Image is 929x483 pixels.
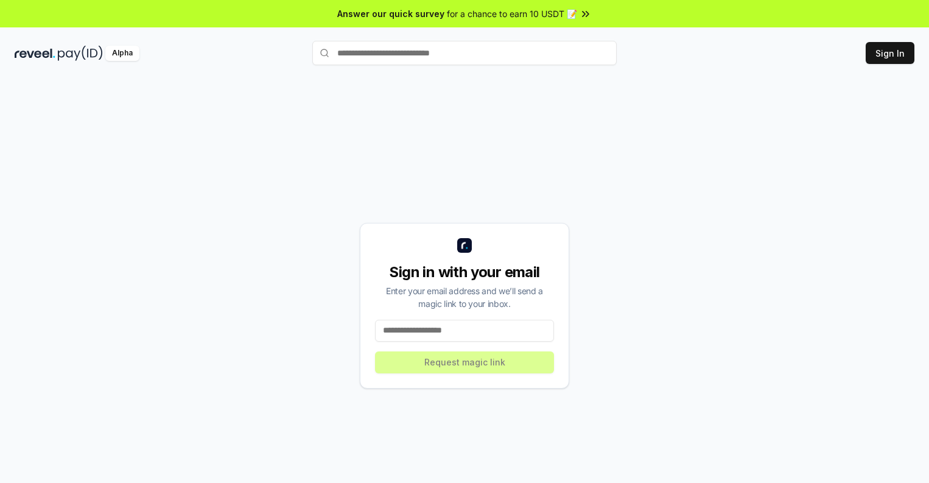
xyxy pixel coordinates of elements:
[58,46,103,61] img: pay_id
[15,46,55,61] img: reveel_dark
[457,238,472,253] img: logo_small
[447,7,577,20] span: for a chance to earn 10 USDT 📝
[105,46,139,61] div: Alpha
[375,284,554,310] div: Enter your email address and we’ll send a magic link to your inbox.
[337,7,444,20] span: Answer our quick survey
[375,263,554,282] div: Sign in with your email
[866,42,914,64] button: Sign In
